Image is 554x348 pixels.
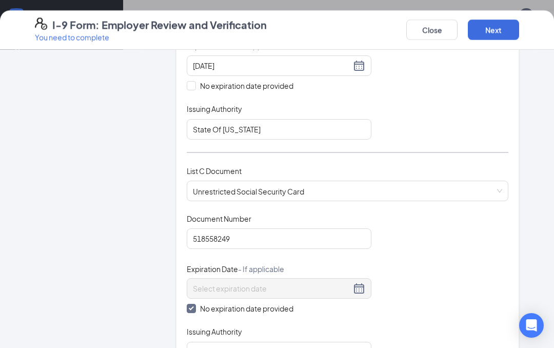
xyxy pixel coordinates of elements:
span: Document Number [187,214,251,224]
span: Expiration Date [187,264,284,274]
button: Next [468,20,519,40]
button: Close [406,20,458,40]
span: Unrestricted Social Security Card [193,181,502,201]
div: Open Intercom Messenger [519,313,544,338]
span: Issuing Authority [187,326,242,337]
span: - If applicable [238,41,284,50]
span: Issuing Authority [187,104,242,114]
svg: FormI9EVerifyIcon [35,17,47,30]
h4: I-9 Form: Employer Review and Verification [52,17,267,32]
span: List C Document [187,166,242,176]
input: 10/14/2026 [193,60,351,71]
span: No expiration date provided [196,303,298,314]
input: Select expiration date [193,283,351,294]
p: You need to complete [35,32,267,42]
span: No expiration date provided [196,80,298,91]
span: - If applicable [238,264,284,274]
